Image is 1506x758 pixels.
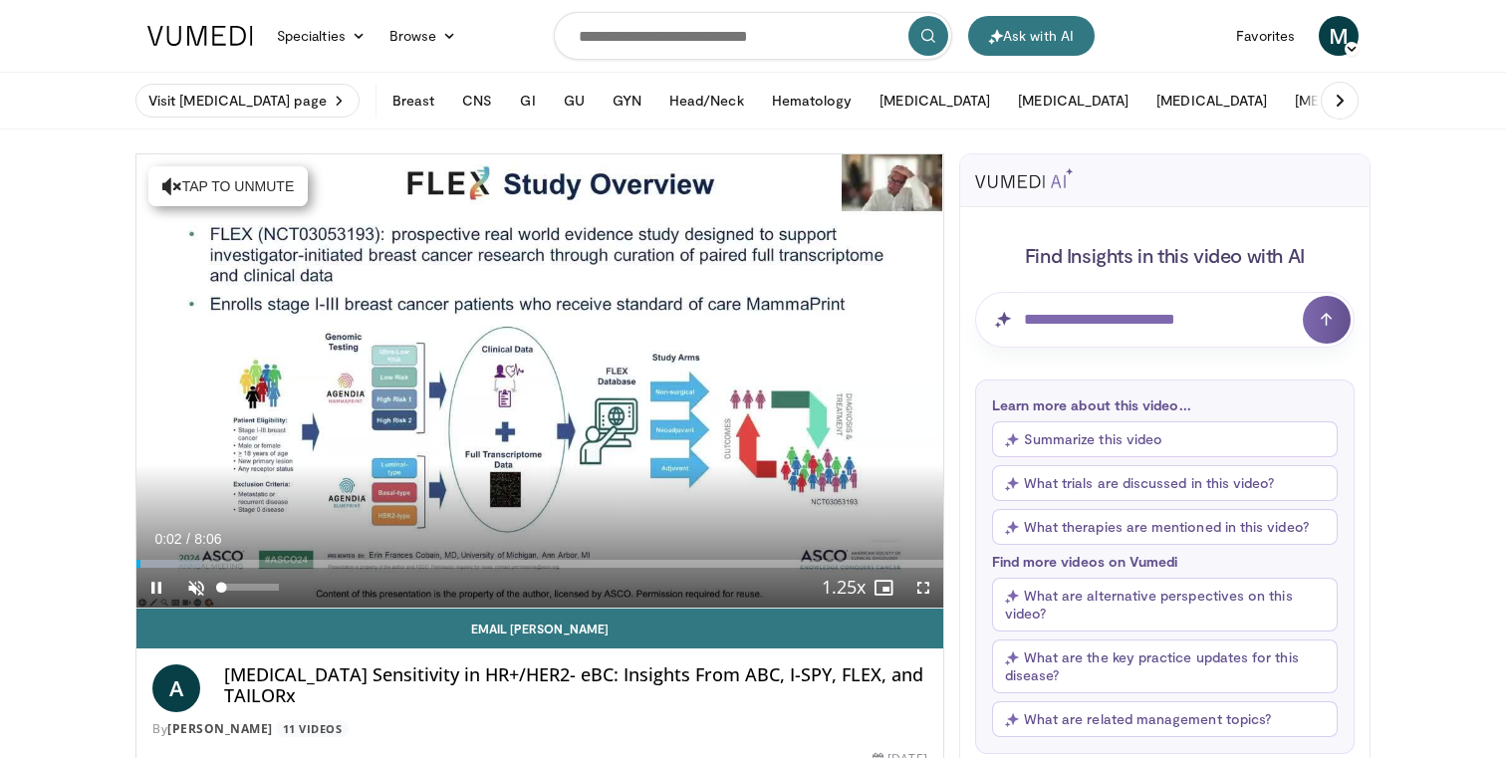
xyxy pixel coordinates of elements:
a: Email [PERSON_NAME] [136,609,943,648]
a: Favorites [1224,16,1307,56]
input: Search topics, interventions [554,12,952,60]
img: VuMedi Logo [147,26,253,46]
button: [MEDICAL_DATA] [1006,81,1140,121]
button: [MEDICAL_DATA] [868,81,1002,121]
img: vumedi-ai-logo.svg [975,168,1073,188]
h4: [MEDICAL_DATA] Sensitivity in HR+/HER2- eBC: Insights From ABC, I-SPY, FLEX, and TAILORx [224,664,927,707]
div: Volume Level [221,584,278,591]
button: GYN [601,81,653,121]
a: Browse [377,16,469,56]
a: A [152,664,200,712]
button: Fullscreen [903,568,943,608]
button: GU [552,81,597,121]
a: Visit [MEDICAL_DATA] page [135,84,360,118]
a: [PERSON_NAME] [167,720,273,737]
button: Summarize this video [992,421,1338,457]
button: Unmute [176,568,216,608]
div: By [152,720,927,738]
h4: Find Insights in this video with AI [975,242,1355,268]
button: Playback Rate [824,568,864,608]
span: / [186,531,190,547]
button: Pause [136,568,176,608]
video-js: Video Player [136,154,943,609]
a: 11 Videos [276,720,349,737]
button: Breast [380,81,446,121]
div: Progress Bar [136,560,943,568]
button: Hematology [760,81,865,121]
button: What are the key practice updates for this disease? [992,639,1338,693]
p: Find more videos on Vumedi [992,553,1338,570]
button: Tap to unmute [148,166,308,206]
button: Enable picture-in-picture mode [864,568,903,608]
button: GI [508,81,547,121]
button: What trials are discussed in this video? [992,465,1338,501]
span: 8:06 [194,531,221,547]
span: 0:02 [154,531,181,547]
a: M [1319,16,1359,56]
button: Head/Neck [657,81,756,121]
input: Question for AI [975,292,1355,348]
button: [MEDICAL_DATA] [1144,81,1279,121]
button: What therapies are mentioned in this video? [992,509,1338,545]
p: Learn more about this video... [992,396,1338,413]
button: Ask with AI [968,16,1095,56]
button: What are related management topics? [992,701,1338,737]
button: What are alternative perspectives on this video? [992,578,1338,632]
button: [MEDICAL_DATA] [1283,81,1417,121]
a: Specialties [265,16,377,56]
button: CNS [450,81,504,121]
